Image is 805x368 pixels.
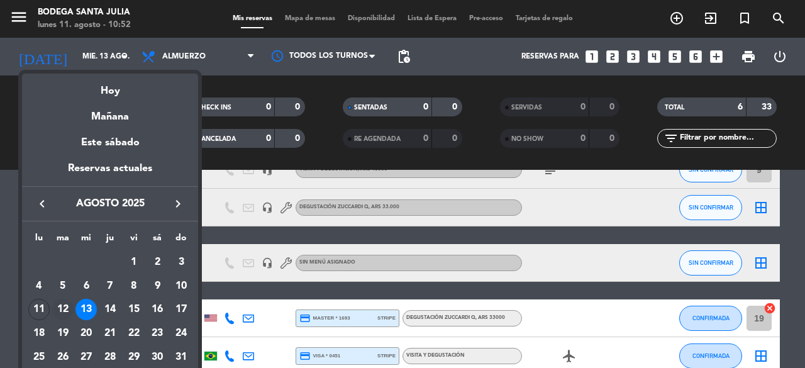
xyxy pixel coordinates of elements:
th: miércoles [74,231,98,250]
span: agosto 2025 [53,196,167,212]
div: 14 [99,299,121,320]
td: 3 de agosto de 2025 [169,250,193,274]
td: 19 de agosto de 2025 [51,321,75,345]
td: 21 de agosto de 2025 [98,321,122,345]
th: jueves [98,231,122,250]
div: Mañana [22,99,198,125]
td: 5 de agosto de 2025 [51,274,75,298]
div: 17 [170,299,192,320]
div: 16 [147,299,168,320]
div: Reservas actuales [22,160,198,186]
div: 18 [28,323,50,344]
div: 3 [170,252,192,273]
th: domingo [169,231,193,250]
td: 14 de agosto de 2025 [98,298,122,321]
th: martes [51,231,75,250]
td: 24 de agosto de 2025 [169,321,193,345]
div: 1 [123,252,145,273]
button: keyboard_arrow_left [31,196,53,212]
div: 4 [28,276,50,297]
th: viernes [122,231,146,250]
td: 7 de agosto de 2025 [98,274,122,298]
div: 26 [52,347,74,368]
th: lunes [27,231,51,250]
div: 28 [99,347,121,368]
td: 22 de agosto de 2025 [122,321,146,345]
td: 17 de agosto de 2025 [169,298,193,321]
td: 1 de agosto de 2025 [122,250,146,274]
td: 4 de agosto de 2025 [27,274,51,298]
div: 2 [147,252,168,273]
div: Este sábado [22,125,198,160]
div: 27 [75,347,97,368]
td: 8 de agosto de 2025 [122,274,146,298]
button: keyboard_arrow_right [167,196,189,212]
div: 8 [123,276,145,297]
td: 6 de agosto de 2025 [74,274,98,298]
td: 20 de agosto de 2025 [74,321,98,345]
div: 13 [75,299,97,320]
td: 13 de agosto de 2025 [74,298,98,321]
div: 15 [123,299,145,320]
td: 11 de agosto de 2025 [27,298,51,321]
div: 30 [147,347,168,368]
i: keyboard_arrow_right [170,196,186,211]
div: 24 [170,323,192,344]
div: 6 [75,276,97,297]
div: 9 [147,276,168,297]
div: 21 [99,323,121,344]
i: keyboard_arrow_left [35,196,50,211]
div: 7 [99,276,121,297]
div: 22 [123,323,145,344]
td: 18 de agosto de 2025 [27,321,51,345]
td: 12 de agosto de 2025 [51,298,75,321]
div: 11 [28,299,50,320]
div: Hoy [22,74,198,99]
td: 23 de agosto de 2025 [146,321,170,345]
td: 9 de agosto de 2025 [146,274,170,298]
td: 2 de agosto de 2025 [146,250,170,274]
td: 10 de agosto de 2025 [169,274,193,298]
div: 31 [170,347,192,368]
div: 23 [147,323,168,344]
div: 20 [75,323,97,344]
td: 15 de agosto de 2025 [122,298,146,321]
div: 29 [123,347,145,368]
div: 12 [52,299,74,320]
div: 10 [170,276,192,297]
th: sábado [146,231,170,250]
div: 25 [28,347,50,368]
div: 5 [52,276,74,297]
td: AGO. [27,250,122,274]
td: 16 de agosto de 2025 [146,298,170,321]
div: 19 [52,323,74,344]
